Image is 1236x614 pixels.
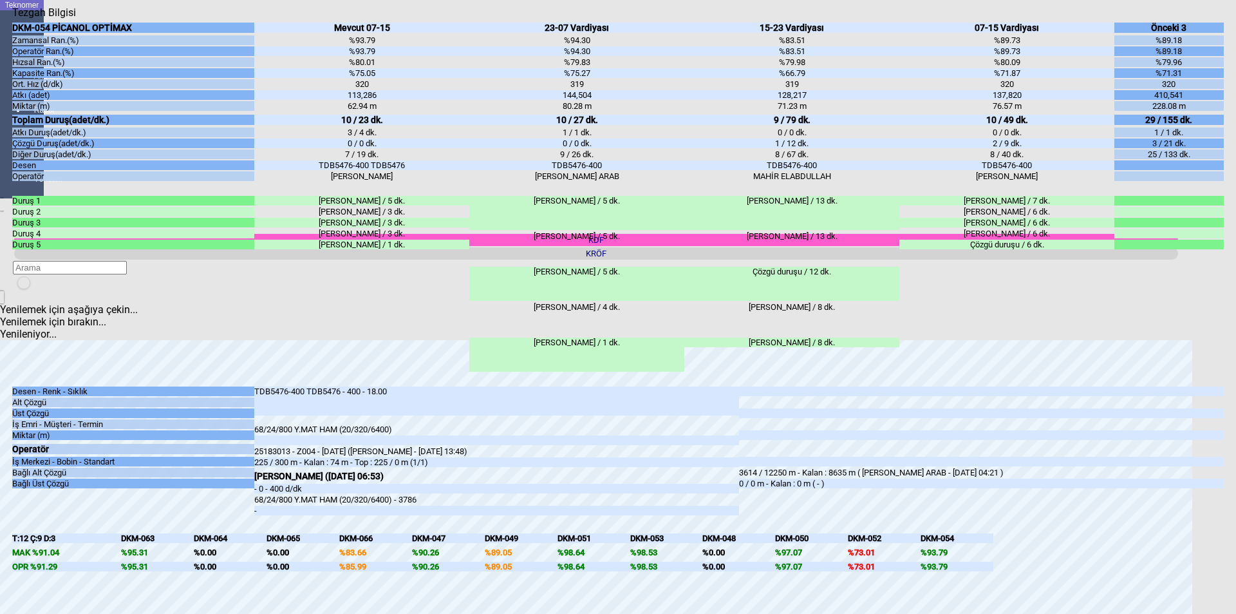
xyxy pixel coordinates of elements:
div: 10 / 27 dk. [469,115,684,125]
div: 320 [254,79,469,89]
div: 10 / 49 dk. [899,115,1114,125]
div: DKM-063 [121,533,194,543]
div: [PERSON_NAME] / 1 dk. [469,338,684,372]
div: 80.28 m [469,101,684,111]
div: Önceki 3 [1114,23,1223,33]
div: [PERSON_NAME] / 3 dk. [254,218,469,227]
div: %93.79 [254,35,469,45]
div: TDB5476-400 TDB5476 [254,160,469,170]
div: [PERSON_NAME] / 5 dk. [469,196,684,230]
div: 9 / 26 dk. [469,149,684,159]
div: 25183013 - Z004 - [DATE] ([PERSON_NAME] - [DATE] 13:48) [254,446,739,456]
div: Çözgü duruşu / 6 dk. [899,240,1114,249]
div: Miktar (m) [12,101,254,111]
div: [PERSON_NAME] / 13 dk. [684,231,899,265]
div: 320 [1114,79,1223,89]
div: [PERSON_NAME] [254,171,469,181]
div: 07-15 Vardiyası [899,23,1114,33]
div: DKM-065 [267,533,339,543]
div: 8 / 67 dk. [684,149,899,159]
div: %66.79 [684,68,899,78]
div: %80.01 [254,57,469,67]
div: %73.01 [848,562,921,571]
div: 319 [469,79,684,89]
div: 3 / 4 dk. [254,128,469,137]
div: %89.05 [485,548,557,557]
div: 144,504 [469,90,684,100]
div: %83.51 [684,35,899,45]
div: 228.08 m [1114,101,1223,111]
div: [PERSON_NAME] / 1 dk. [254,240,469,249]
div: Duruş 4 [12,229,254,238]
div: %93.79 [921,562,993,571]
div: Operatör [12,171,254,181]
div: 71.23 m [684,101,899,111]
div: Zamansal Ran.(%) [12,35,254,45]
div: [PERSON_NAME] / 8 dk. [684,338,899,347]
div: %98.64 [557,562,630,571]
div: - [254,506,739,515]
div: Atkı Duruş(adet/dk.) [12,128,254,137]
div: Toplam Duruş(adet/dk.) [12,115,254,125]
div: 23-07 Vardiyası [469,23,684,33]
div: %89.18 [1114,46,1223,56]
div: %97.07 [775,548,848,557]
div: %71.87 [899,68,1114,78]
div: Ort. Hız (d/dk) [12,79,254,89]
div: OPR %91.29 [12,562,121,571]
div: TDB5476-400 [469,160,684,170]
div: 225 / 300 m - Kalan : 74 m - Top : 225 / 0 m (1/1) [254,457,739,467]
div: %71.31 [1114,68,1223,78]
div: 113,286 [254,90,469,100]
div: DKM-050 [775,533,848,543]
div: %0.00 [194,562,267,571]
div: %94.30 [469,46,684,56]
div: %0.00 [267,562,339,571]
div: %73.01 [848,548,921,557]
div: Duruş 5 [12,240,254,249]
div: %89.18 [1114,35,1223,45]
div: 0 / 0 dk. [469,139,684,148]
div: Üst Çözgü [12,408,254,418]
div: [PERSON_NAME] / 5 dk. [469,231,684,265]
div: DKM-054 PİCANOL OPTİMAX [12,23,254,33]
div: [PERSON_NAME] / 8 dk. [684,302,899,336]
div: %89.05 [485,562,557,571]
div: DKM-049 [485,533,557,543]
div: 9 / 79 dk. [684,115,899,125]
div: TDB5476-400 [684,160,899,170]
div: [PERSON_NAME] / 7 dk. [899,196,1114,206]
div: Desen [12,160,254,170]
div: 128,217 [684,90,899,100]
div: İş Emri - Müşteri - Termin [12,419,254,429]
div: %95.31 [121,562,194,571]
div: 15-23 Vardiyası [684,23,899,33]
div: 29 / 155 dk. [1114,115,1223,125]
div: Atkı (adet) [12,90,254,100]
div: %0.00 [702,548,775,557]
div: Miktar (m) [12,430,254,440]
div: DKM-064 [194,533,267,543]
div: %94.30 [469,35,684,45]
div: 320 [899,79,1114,89]
div: TDB5476-400 [899,160,1114,170]
div: 0 / 0 dk. [899,128,1114,137]
div: Operatör Ran.(%) [12,46,254,56]
div: 2 / 9 dk. [899,139,1114,148]
div: Desen - Renk - Sıklık [12,387,254,396]
div: Hızsal Ran.(%) [12,57,254,67]
div: Çözgü Duruş(adet/dk.) [12,139,254,148]
div: DKM-051 [557,533,630,543]
div: [PERSON_NAME] / 3 dk. [254,229,469,238]
div: Kapasite Ran.(%) [12,68,254,78]
div: 137,820 [899,90,1114,100]
div: 8 / 40 dk. [899,149,1114,159]
div: %97.07 [775,562,848,571]
div: [PERSON_NAME] / 6 dk. [899,229,1114,238]
div: DKM-053 [630,533,703,543]
div: İş Merkezi - Bobin - Standart [12,457,254,466]
div: 25 / 133 dk. [1114,149,1223,159]
div: 68/24/800 Y.MAT HAM (20/320/6400) - 3786 [254,495,739,504]
div: 410,541 [1114,90,1223,100]
div: DKM-066 [339,533,412,543]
